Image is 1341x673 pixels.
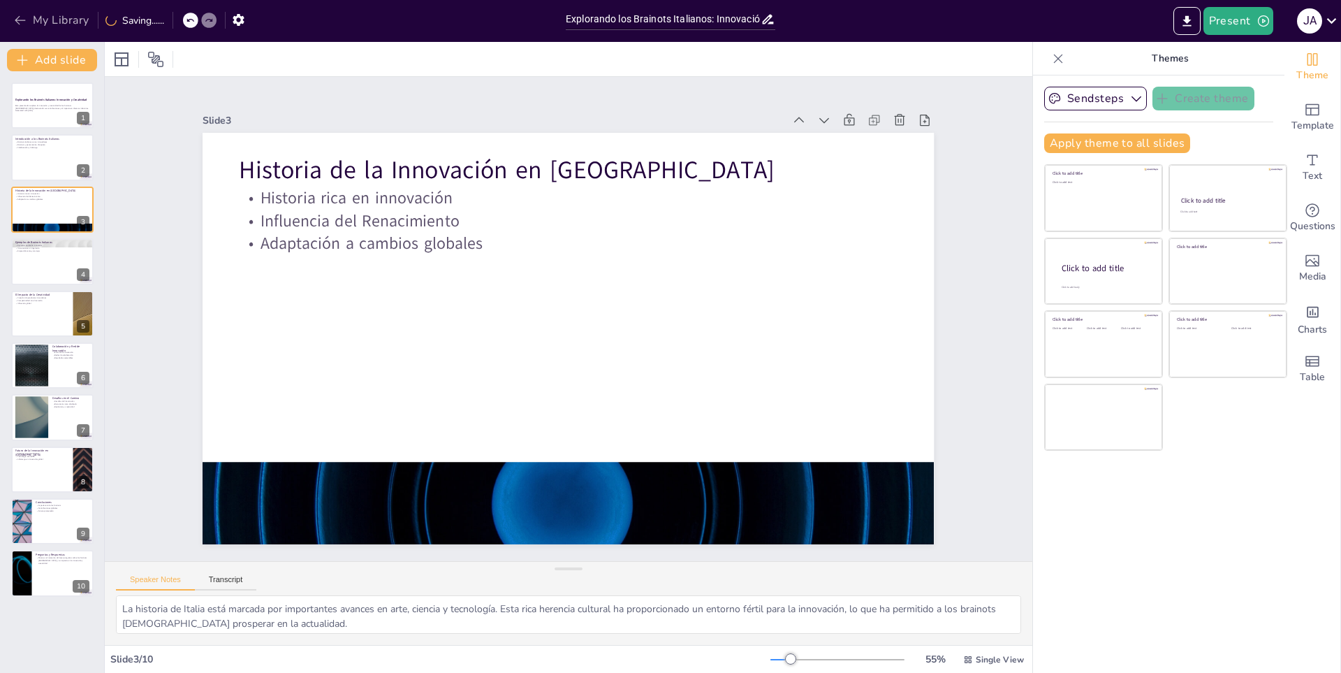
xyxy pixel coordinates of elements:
[15,105,89,110] p: Esta presentación explora la innovación y creatividad de los brainots [DEMOGRAPHIC_DATA], destaca...
[1180,210,1273,214] div: Click to add text
[15,98,87,101] strong: Explorando los Brainots Italianos: Innovación y Creatividad
[15,455,69,458] p: Tecnología avanzada
[77,164,89,177] div: 2
[1177,327,1221,331] div: Click to add text
[1053,327,1084,331] div: Click to add text
[1053,171,1152,176] div: Click to add title
[110,653,770,666] div: Slide 3 / 10
[1284,143,1340,193] div: Add text boxes
[1062,285,1150,289] div: Click to add body
[1284,42,1340,92] div: Change the overall theme
[15,198,89,201] p: Adaptación a cambios globales
[11,447,94,493] div: 8
[1053,317,1152,322] div: Click to add title
[110,48,133,71] div: Layout
[15,296,69,299] p: Creación de productos innovadores
[15,195,89,198] p: Influencia del Renacimiento
[1284,294,1340,344] div: Add charts and graphs
[52,397,89,401] p: Desafíos en el Camino
[240,210,897,233] p: Influencia del Renacimiento
[1177,317,1277,322] div: Click to add title
[7,49,97,71] button: Add slide
[1297,7,1322,35] button: J A
[15,458,69,461] p: Liderazgo en innovación global
[77,476,89,489] div: 8
[10,9,95,31] button: My Library
[240,233,897,256] p: Adaptación a cambios globales
[15,293,69,297] p: El Impacto de la Creatividad
[11,134,94,180] div: 2
[52,403,89,406] p: Burocracia como obstáculo
[15,140,89,143] p: Brainots italianos como innovadores
[15,249,89,252] p: Emprendimiento y startups
[1298,322,1327,338] span: Charts
[240,187,897,210] p: Historia rica en innovación
[11,187,94,233] div: 3
[77,528,89,540] div: 9
[15,137,89,141] p: Introducción a los Brainots Italianos
[1284,92,1340,143] div: Add ready made slides
[77,216,89,229] div: 3
[15,302,69,305] p: Influencia global
[1177,244,1277,249] div: Click to add title
[566,9,761,29] input: Insert title
[1062,262,1151,274] div: Click to add title
[1152,87,1254,110] button: Create theme
[77,424,89,437] div: 7
[15,145,89,148] p: Colaboración y liderazgo
[15,449,69,456] p: Futuro de la Innovación en [GEOGRAPHIC_DATA]
[77,320,89,333] div: 5
[36,556,89,564] p: Ahora es el momento de hacer preguntas sobre los brainots [DEMOGRAPHIC_DATA] y su impacto en la i...
[1299,269,1326,284] span: Media
[73,580,89,593] div: 10
[36,509,89,512] p: Futuro prometedor
[1203,7,1273,35] button: Present
[52,352,89,354] p: Entorno de innovación
[36,505,89,507] p: Importancia de los brainots
[1284,344,1340,394] div: Add a table
[11,238,94,284] div: 4
[1121,327,1152,331] div: Click to add text
[15,247,89,250] p: Innovaciones en ingeniería
[240,153,897,187] p: Historia de la Innovación en [GEOGRAPHIC_DATA]
[52,345,89,352] p: Colaboración y Red de Innovación
[52,405,89,408] p: Resiliencia y creatividad
[36,553,89,557] p: Preguntas y Respuestas
[1053,181,1152,184] div: Click to add text
[147,51,164,68] span: Position
[52,354,89,356] p: Redes de colaboración
[1044,133,1190,153] button: Apply theme to all slides
[15,245,89,247] p: Ejemplos de diseño innovador
[11,498,94,544] div: 9
[11,550,94,596] div: 10
[15,189,89,193] p: Historia de la Innovación en [GEOGRAPHIC_DATA]
[976,654,1024,665] span: Single View
[1296,68,1328,83] span: Theme
[1284,243,1340,294] div: Add images, graphics, shapes or video
[195,575,257,591] button: Transcript
[1303,168,1322,184] span: Text
[15,452,69,455] p: Enfoque en sostenibilidad
[1087,327,1118,331] div: Click to add text
[1069,42,1270,75] p: Themes
[1173,7,1201,35] button: Export to PowerPoint
[77,268,89,281] div: 4
[1290,219,1335,234] span: Questions
[77,112,89,124] div: 1
[11,394,94,440] div: 7
[36,500,89,505] p: Conclusiones
[1181,196,1274,205] div: Click to add title
[116,575,195,591] button: Speaker Notes
[11,342,94,389] div: 6
[1297,8,1322,34] div: J A
[1300,370,1325,385] span: Table
[1044,87,1147,110] button: Sendsteps
[11,291,94,337] div: 5
[1231,327,1275,331] div: Click to add text
[15,240,89,245] p: Ejemplos de Brainots Italianos
[1284,193,1340,243] div: Get real-time input from your audience
[15,192,89,195] p: Historia rica en innovación
[116,595,1021,634] textarea: La historia de Italia está marcada por importantes avances en arte, ciencia y tecnología. Esta ri...
[1291,118,1334,133] span: Template
[52,400,89,403] p: Desafíos de financiación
